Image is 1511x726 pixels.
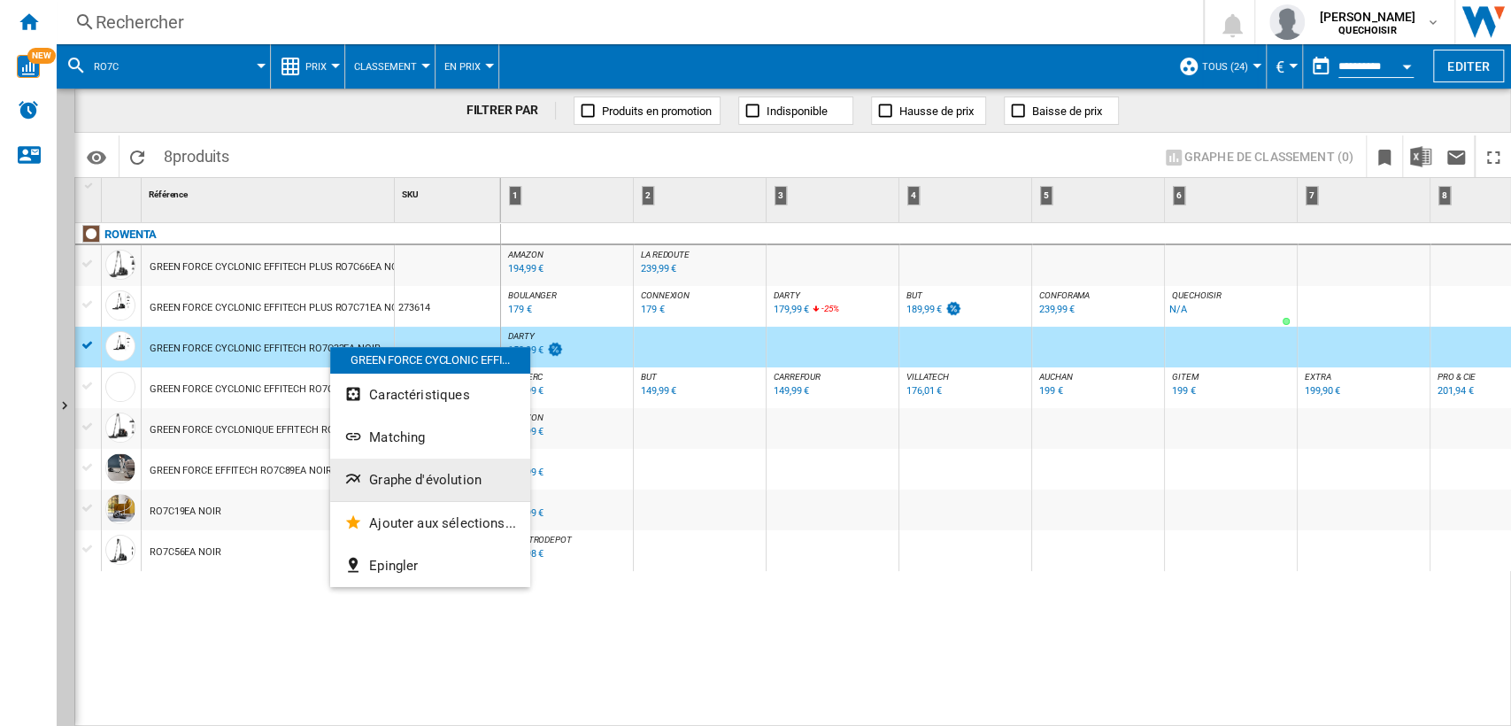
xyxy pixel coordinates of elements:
button: Graphe d'évolution [330,459,530,501]
div: GREEN FORCE CYCLONIC EFFI... [330,347,530,374]
span: Matching [369,429,425,445]
button: Caractéristiques [330,374,530,416]
span: Epingler [369,558,418,574]
span: Graphe d'évolution [369,472,482,488]
span: Ajouter aux sélections... [369,515,516,531]
button: Epingler... [330,544,530,587]
button: Matching [330,416,530,459]
button: Ajouter aux sélections... [330,502,530,544]
span: Caractéristiques [369,387,469,403]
